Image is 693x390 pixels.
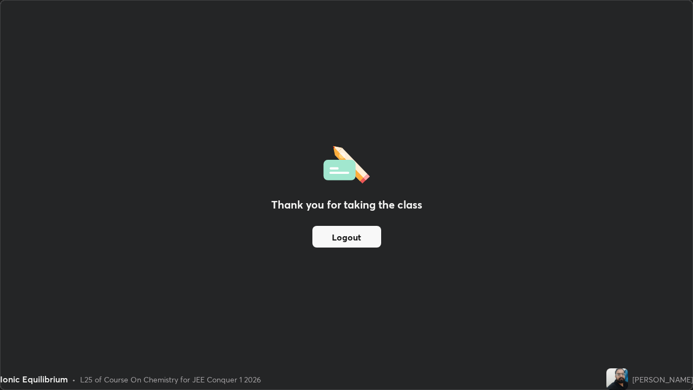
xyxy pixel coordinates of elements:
div: • [72,374,76,385]
img: 43ce2ccaa3f94e769f93b6c8490396b9.jpg [606,368,628,390]
div: [PERSON_NAME] [632,374,693,385]
div: L25 of Course On Chemistry for JEE Conquer 1 2026 [80,374,261,385]
img: offlineFeedback.1438e8b3.svg [323,142,370,184]
button: Logout [312,226,381,248]
h2: Thank you for taking the class [271,197,422,213]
